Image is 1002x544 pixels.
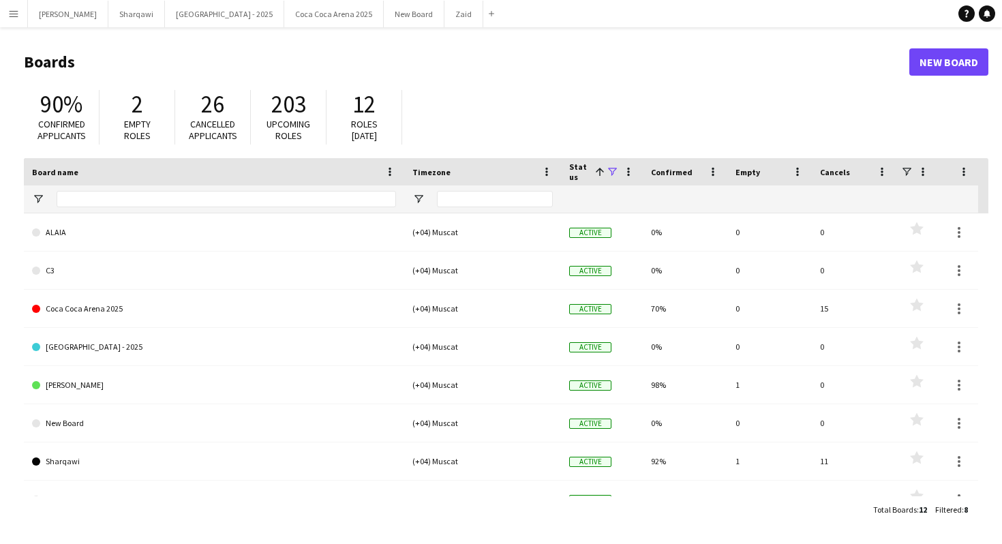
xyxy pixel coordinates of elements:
[32,481,396,519] a: Zaid
[727,366,812,404] div: 1
[727,328,812,365] div: 0
[32,213,396,252] a: ALAIA
[569,266,611,276] span: Active
[28,1,108,27] button: [PERSON_NAME]
[727,404,812,442] div: 0
[727,290,812,327] div: 0
[569,228,611,238] span: Active
[651,167,693,177] span: Confirmed
[32,404,396,442] a: New Board
[404,442,561,480] div: (+04) Muscat
[812,252,896,289] div: 0
[643,366,727,404] div: 98%
[412,167,451,177] span: Timezone
[643,404,727,442] div: 0%
[40,89,82,119] span: 90%
[569,162,590,182] span: Status
[271,89,306,119] span: 203
[267,118,310,142] span: Upcoming roles
[404,404,561,442] div: (+04) Muscat
[284,1,384,27] button: Coca Coca Arena 2025
[935,504,962,515] span: Filtered
[873,504,917,515] span: Total Boards
[32,252,396,290] a: C3
[189,118,237,142] span: Cancelled applicants
[919,504,927,515] span: 12
[569,457,611,467] span: Active
[132,89,143,119] span: 2
[32,328,396,366] a: [GEOGRAPHIC_DATA] - 2025
[643,252,727,289] div: 0%
[812,442,896,480] div: 11
[24,52,909,72] h1: Boards
[351,118,378,142] span: Roles [DATE]
[37,118,86,142] span: Confirmed applicants
[32,366,396,404] a: [PERSON_NAME]
[404,252,561,289] div: (+04) Muscat
[935,496,968,523] div: :
[643,328,727,365] div: 0%
[812,366,896,404] div: 0
[201,89,224,119] span: 26
[727,252,812,289] div: 0
[412,193,425,205] button: Open Filter Menu
[108,1,165,27] button: Sharqawi
[404,366,561,404] div: (+04) Muscat
[964,504,968,515] span: 8
[404,328,561,365] div: (+04) Muscat
[32,167,78,177] span: Board name
[384,1,444,27] button: New Board
[352,89,376,119] span: 12
[727,481,812,518] div: 0
[569,380,611,391] span: Active
[569,342,611,352] span: Active
[165,1,284,27] button: [GEOGRAPHIC_DATA] - 2025
[437,191,553,207] input: Timezone Filter Input
[569,304,611,314] span: Active
[569,419,611,429] span: Active
[404,481,561,518] div: (+04) Muscat
[812,404,896,442] div: 0
[812,213,896,251] div: 0
[643,481,727,518] div: 97%
[735,167,760,177] span: Empty
[812,481,896,518] div: 0
[124,118,151,142] span: Empty roles
[727,213,812,251] div: 0
[32,193,44,205] button: Open Filter Menu
[727,442,812,480] div: 1
[812,328,896,365] div: 0
[820,167,850,177] span: Cancels
[32,290,396,328] a: Coca Coca Arena 2025
[404,290,561,327] div: (+04) Muscat
[873,496,927,523] div: :
[643,290,727,327] div: 70%
[569,495,611,505] span: Active
[643,213,727,251] div: 0%
[812,290,896,327] div: 15
[57,191,396,207] input: Board name Filter Input
[643,442,727,480] div: 92%
[909,48,988,76] a: New Board
[32,442,396,481] a: Sharqawi
[444,1,483,27] button: Zaid
[404,213,561,251] div: (+04) Muscat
